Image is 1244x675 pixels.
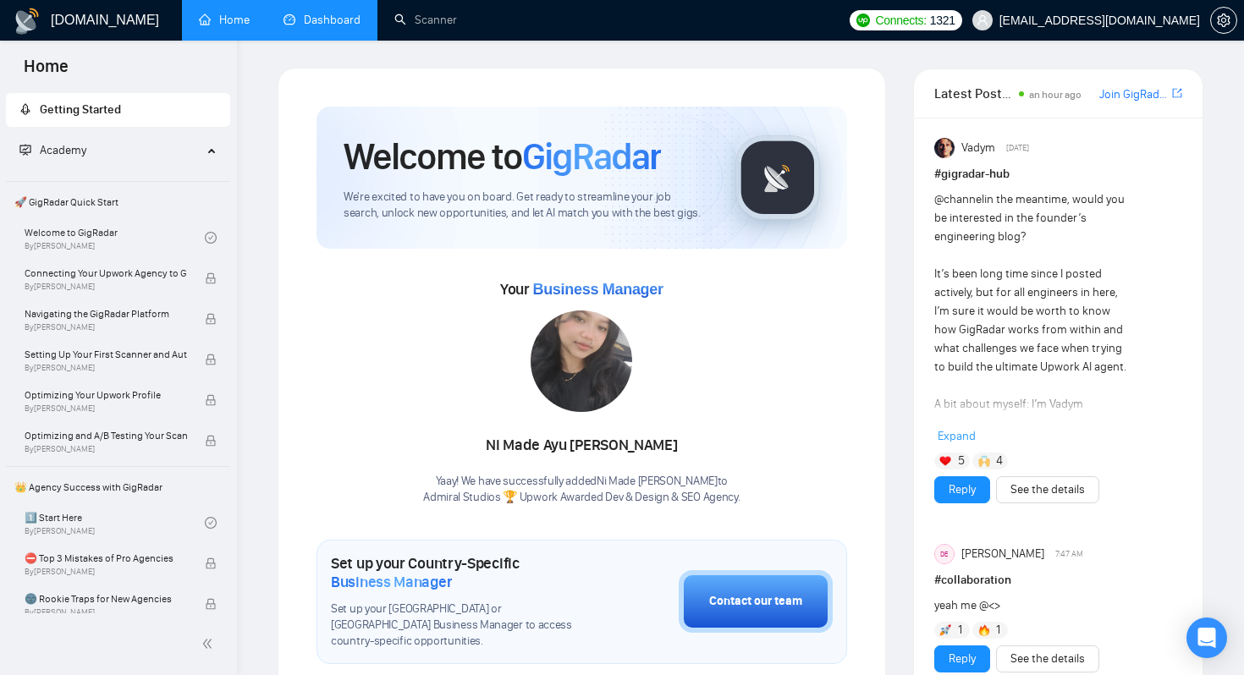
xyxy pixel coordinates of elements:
span: Optimizing and A/B Testing Your Scanner for Better Results [25,427,187,444]
span: Business Manager [331,573,452,591]
span: @channel [934,192,984,206]
span: Connecting Your Upwork Agency to GigRadar [25,265,187,282]
button: Contact our team [679,570,833,633]
a: Join GigRadar Slack Community [1099,85,1169,104]
img: 🚀 [939,624,951,636]
img: Vadym [934,138,955,158]
a: Reply [949,480,976,499]
span: [DATE] [1006,140,1029,156]
span: 7:47 AM [1055,546,1083,562]
button: Reply [934,645,990,672]
img: logo [14,8,41,35]
span: Business Manager [532,281,663,298]
span: ⛔ Top 3 Mistakes of Pro Agencies [25,550,187,567]
button: Reply [934,476,990,503]
h1: # gigradar-hub [934,165,1182,184]
span: fund-projection-screen [19,144,31,156]
a: Welcome to GigRadarBy[PERSON_NAME] [25,219,205,256]
span: Academy [40,143,86,157]
a: See the details [1010,480,1085,499]
span: By [PERSON_NAME] [25,322,187,332]
span: Setting Up Your First Scanner and Auto-Bidder [25,346,187,363]
img: ❤️ [939,455,951,467]
a: Reply [949,650,976,668]
a: See the details [1010,650,1085,668]
span: lock [205,272,217,284]
span: user [977,14,988,26]
span: lock [205,313,217,325]
div: Yaay! We have successfully added Ni Made [PERSON_NAME] to [423,474,740,506]
span: 👑 Agency Success with GigRadar [8,470,228,504]
span: double-left [201,635,218,652]
span: By [PERSON_NAME] [25,607,187,617]
h1: Welcome to [344,134,661,179]
a: homeHome [199,13,250,27]
span: rocket [19,103,31,115]
span: We're excited to have you on board. Get ready to streamline your job search, unlock new opportuni... [344,189,708,222]
span: Connects: [875,11,926,30]
span: an hour ago [1029,89,1082,101]
span: lock [205,354,217,365]
span: 🚀 GigRadar Quick Start [8,185,228,219]
a: 1️⃣ Start HereBy[PERSON_NAME] [25,504,205,541]
span: [PERSON_NAME] [961,545,1044,563]
li: Getting Started [6,93,230,127]
span: By [PERSON_NAME] [25,363,187,373]
span: 1321 [930,11,955,30]
span: Academy [19,143,86,157]
a: export [1172,85,1182,102]
img: upwork-logo.png [856,14,870,27]
span: Navigating the GigRadar Platform [25,305,187,322]
a: searchScanner [394,13,457,27]
span: Optimizing Your Upwork Profile [25,387,187,403]
a: dashboardDashboard [283,13,361,27]
div: Contact our team [709,592,802,611]
span: 1 [996,622,1000,639]
h1: Set up your Country-Specific [331,554,594,591]
span: check-circle [205,517,217,529]
span: lock [205,435,217,447]
span: setting [1211,14,1236,27]
button: setting [1210,7,1237,34]
div: Open Intercom Messenger [1186,617,1227,658]
span: Getting Started [40,102,121,117]
div: Ni Made Ayu [PERSON_NAME] [423,431,740,460]
div: yeah me @<> [934,596,1133,615]
img: 🔥 [978,624,990,636]
span: GigRadar [522,134,661,179]
span: Home [10,54,82,90]
span: 4 [996,453,1003,469]
span: lock [205,557,217,569]
span: By [PERSON_NAME] [25,282,187,292]
span: 5 [958,453,965,469]
img: gigradar-logo.png [735,135,820,220]
span: By [PERSON_NAME] [25,567,187,577]
button: See the details [996,476,1099,503]
span: By [PERSON_NAME] [25,444,187,454]
span: By [PERSON_NAME] [25,403,187,414]
span: 🌚 Rookie Traps for New Agencies [25,590,187,607]
a: setting [1210,14,1237,27]
h1: # collaboration [934,571,1182,590]
img: 🙌 [978,455,990,467]
div: DE [935,545,954,563]
span: Expand [938,429,976,443]
span: lock [205,394,217,406]
button: See the details [996,645,1099,672]
span: Your [500,280,663,299]
p: Admiral Studios 🏆 Upwork Awarded Dev & Design & SEO Agency . [423,490,740,506]
span: Latest Posts from the GigRadar Community [934,83,1015,104]
span: export [1172,86,1182,100]
span: lock [205,598,217,610]
span: Vadym [961,139,995,157]
span: check-circle [205,232,217,244]
span: Set up your [GEOGRAPHIC_DATA] or [GEOGRAPHIC_DATA] Business Manager to access country-specific op... [331,601,594,650]
img: 1705466118991-WhatsApp%20Image%202024-01-17%20at%2012.32.43.jpeg [531,310,632,412]
span: 1 [958,622,962,639]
